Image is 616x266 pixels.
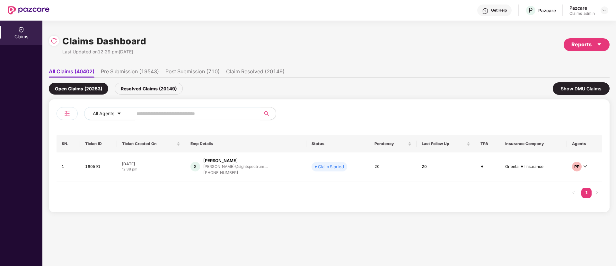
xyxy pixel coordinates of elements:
img: New Pazcare Logo [8,6,49,14]
div: Pazcare [569,5,595,11]
span: Pendency [374,141,407,146]
img: svg+xml;base64,PHN2ZyBpZD0iSGVscC0zMngzMiIgeG1sbnM9Imh0dHA6Ly93d3cudzMub3JnLzIwMDAvc3ZnIiB3aWR0aD... [482,8,488,14]
th: Agents [567,135,602,152]
span: P [529,6,533,14]
span: Last Follow Up [422,141,465,146]
img: svg+xml;base64,PHN2ZyBpZD0iRHJvcGRvd24tMzJ4MzIiIHhtbG5zPSJodHRwOi8vd3d3LnczLm9yZy8yMDAwL3N2ZyIgd2... [602,8,607,13]
span: down [583,164,587,168]
th: Last Follow Up [417,135,475,152]
div: Claims_admin [569,11,595,16]
div: PP [572,162,582,171]
img: svg+xml;base64,PHN2ZyBpZD0iQ2xhaW0iIHhtbG5zPSJodHRwOi8vd3d3LnczLm9yZy8yMDAwL3N2ZyIgd2lkdGg9IjIwIi... [18,26,24,33]
div: Pazcare [538,7,556,14]
th: Ticket Created On [117,135,185,152]
th: Pendency [369,135,417,152]
span: Ticket Created On [122,141,175,146]
div: Get Help [491,8,507,13]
